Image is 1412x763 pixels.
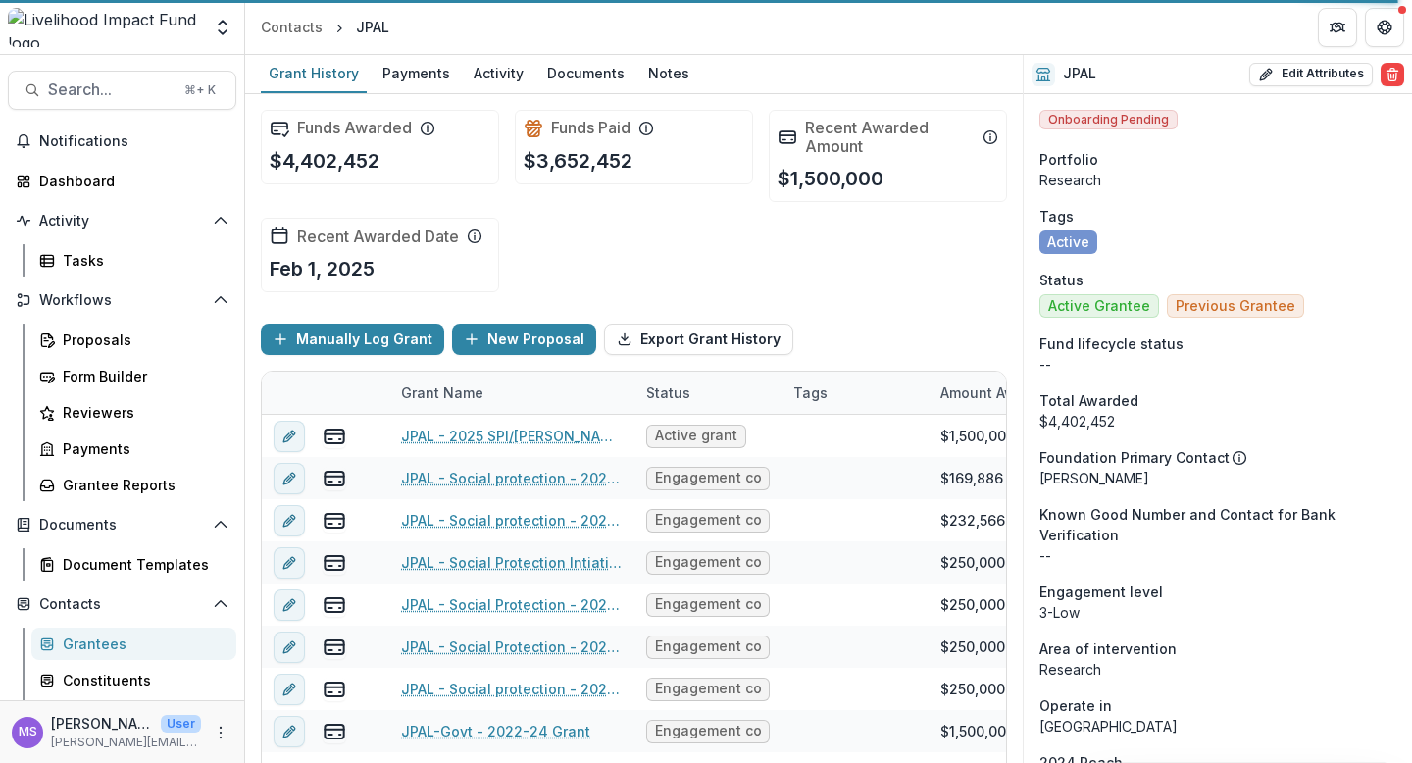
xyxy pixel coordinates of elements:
div: Tasks [63,250,221,271]
p: 3-Low [1039,602,1396,623]
a: Form Builder [31,360,236,392]
button: New Proposal [452,324,596,355]
span: Notifications [39,133,228,150]
button: view-payments [323,509,346,533]
a: Payments [31,432,236,465]
a: Constituents [31,664,236,696]
div: Status [634,382,702,403]
h2: Funds Paid [551,119,630,137]
h2: Recent Awarded Amount [805,119,975,156]
div: $250,000 [940,552,1005,573]
div: Monica Swai [19,726,37,738]
div: Activity [466,59,531,87]
span: Engagement completed [655,638,761,655]
div: $250,000 [940,679,1005,699]
p: Foundation Primary Contact [1039,447,1230,468]
div: JPAL [356,17,389,37]
span: Engagement completed [655,723,761,739]
div: Tags [782,372,929,414]
button: edit [274,421,305,452]
span: Workflows [39,292,205,309]
div: Documents [539,59,632,87]
div: Amount Awarded [929,372,1076,414]
div: Reviewers [63,402,221,423]
a: JPAL - Social Protection Intiative - 2023 additional grant [401,552,623,573]
span: Area of intervention [1039,638,1177,659]
a: JPAL - Social Protection - 2023 Grant [401,636,623,657]
span: Active Grantee [1048,298,1150,315]
button: Manually Log Grant [261,324,444,355]
span: Engagement completed [655,470,761,486]
a: Documents [539,55,632,93]
a: Grant History [261,55,367,93]
span: Known Good Number and Contact for Bank Verification [1039,504,1396,545]
button: view-payments [323,551,346,575]
span: Previous Grantee [1176,298,1295,315]
a: JPAL - 2025 SPI/[PERSON_NAME] [401,426,623,446]
div: Grant Name [389,372,634,414]
a: Activity [466,55,531,93]
span: Engagement completed [655,596,761,613]
p: $3,652,452 [524,146,632,176]
span: Engagement completed [655,554,761,571]
div: Dashboard [39,171,221,191]
span: Engagement level [1039,582,1163,602]
button: view-payments [323,720,346,743]
button: Notifications [8,126,236,157]
span: Engagement completed [655,681,761,697]
button: Edit Attributes [1249,63,1373,86]
div: Payments [63,438,221,459]
button: edit [274,463,305,494]
div: $4,402,452 [1039,411,1396,432]
span: Active grant [655,428,737,444]
span: Activity [39,213,205,229]
p: $1,500,000 [778,164,883,193]
button: view-payments [323,636,346,659]
a: JPAL - Social protection - 2024 additional grant - 15 year project [401,510,623,531]
p: [GEOGRAPHIC_DATA] [1039,716,1396,737]
span: Fund lifecycle status [1039,333,1184,354]
button: edit [274,674,305,705]
span: Status [1039,270,1084,290]
button: edit [274,632,305,663]
span: Tags [1039,206,1074,227]
p: [PERSON_NAME][EMAIL_ADDRESS][DOMAIN_NAME] [51,734,201,751]
p: Feb 1, 2025 [270,254,375,283]
div: Grant Name [389,382,495,403]
h2: JPAL [1063,66,1096,82]
button: view-payments [323,425,346,448]
p: Research [1039,170,1396,190]
span: Portfolio [1039,149,1098,170]
div: ⌘ + K [180,79,220,101]
a: Grantees [31,628,236,660]
div: Tags [782,382,839,403]
button: Open Activity [8,205,236,236]
div: Document Templates [63,554,221,575]
div: $250,000 [940,594,1005,615]
a: Notes [640,55,697,93]
button: edit [274,505,305,536]
div: $232,566 [940,510,1005,531]
div: Payments [375,59,458,87]
h2: Recent Awarded Date [297,228,459,246]
p: Research [1039,659,1396,680]
a: JPAL-Govt - 2022-24 Grant [401,721,590,741]
div: $1,500,000 [940,426,1015,446]
button: Get Help [1365,8,1404,47]
a: Contacts [253,13,330,41]
span: Search... [48,80,173,99]
a: JPAL - Social protection - 2022 Grant [401,679,623,699]
nav: breadcrumb [253,13,397,41]
a: Document Templates [31,548,236,581]
button: More [209,721,232,744]
a: Tasks [31,244,236,277]
a: Grantee Reports [31,469,236,501]
div: Grantee Reports [63,475,221,495]
button: Delete [1381,63,1404,86]
span: Contacts [39,596,205,613]
div: Notes [640,59,697,87]
button: Open Contacts [8,588,236,620]
div: Contacts [261,17,323,37]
